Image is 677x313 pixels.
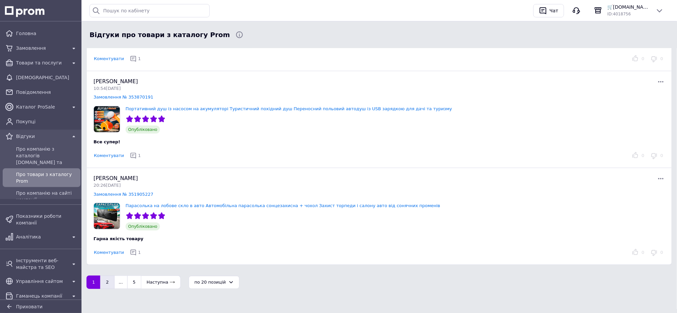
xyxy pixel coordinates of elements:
img: Портативний душ із насосом на акумуляторі Туристичний похідний душ Переносний польовий автодуш із... [94,106,120,132]
span: Відгуки [16,133,67,140]
span: Опубліковано [126,222,160,230]
span: Головна [16,30,78,37]
span: Приховати [16,304,42,309]
span: Каталог ProSale [16,104,67,110]
div: Чат [548,6,560,16]
span: Покупці [16,118,78,125]
button: 5 [127,276,141,289]
span: Товари та послуги [16,59,67,66]
span: Гарна якість товару [94,236,144,241]
button: 1 [128,248,144,258]
div: по 20 позицій [194,279,226,286]
button: Чат [533,4,564,17]
button: Наступна [141,276,181,289]
span: Управління сайтом [16,278,67,285]
span: [PERSON_NAME] [94,175,138,181]
button: 2 [100,276,114,289]
span: [DEMOGRAPHIC_DATA] [16,74,78,81]
a: Парасолька на лобове скло в авто Автомобільна парасолька сонцезахисна + чохол Захист торпеди і са... [126,203,440,208]
span: Про компанію на сайті компанії [16,190,78,203]
span: Все супер! [94,139,120,144]
span: Показники роботи компанії [16,213,78,226]
span: Інструменти веб-майстра та SEO [16,257,67,271]
span: 1 [138,153,141,158]
span: Відгуки про товари з каталогу Prom [90,30,230,40]
span: 1 [138,56,141,61]
span: 20:26[DATE] [94,183,121,188]
button: Коментувати [94,55,124,62]
span: Про компанію з каталогів [DOMAIN_NAME] та [DOMAIN_NAME] [16,146,78,166]
a: Замовлення № 351905227 [94,192,153,197]
a: Замовлення № 353870191 [94,95,153,100]
span: ... [114,276,128,289]
span: Аналітика [16,233,67,240]
button: Коментувати [94,152,124,159]
input: Пошук по кабінету [90,4,210,17]
a: Портативний душ із насосом на акумуляторі Туристичний похідний душ Переносний польовий автодуш із... [126,106,452,111]
span: [PERSON_NAME] [94,78,138,85]
button: 1 [128,151,144,161]
span: Гаманець компанії [16,293,67,299]
span: 10:54[DATE] [94,86,121,91]
span: 1 [138,250,141,255]
span: Про товари з каталогу Prom [16,171,78,184]
span: Повідомлення [16,89,78,96]
button: Коментувати [94,249,124,256]
span: Опубліковано [126,126,160,134]
img: Парасолька на лобове скло в авто Автомобільна парасолька сонцезахисна + чохол Захист торпеди і са... [94,203,120,229]
button: 1 [128,54,144,64]
span: Замовлення [16,45,67,51]
span: 🛒[DOMAIN_NAME] [608,4,650,10]
span: ID: 4018756 [608,12,631,16]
